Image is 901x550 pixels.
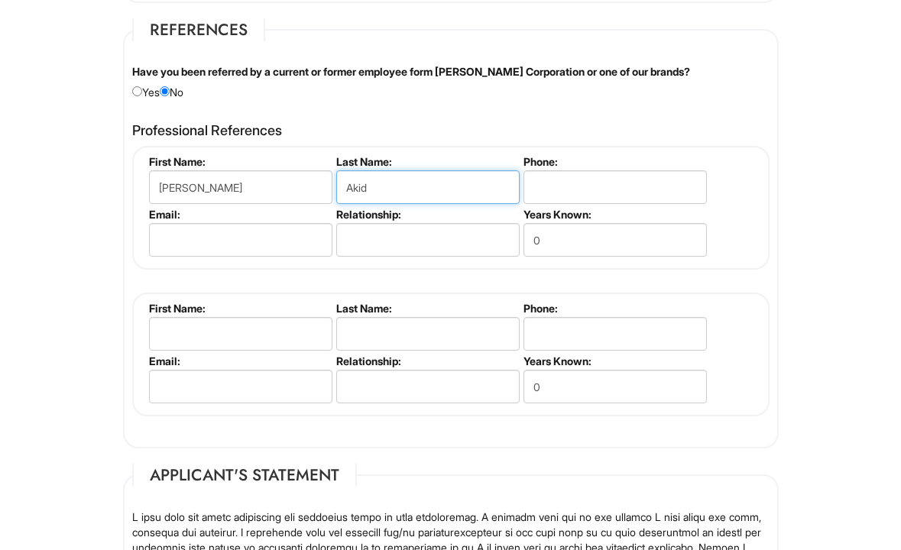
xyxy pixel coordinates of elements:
[523,155,705,168] label: Phone:
[336,155,517,168] label: Last Name:
[149,155,330,168] label: First Name:
[149,208,330,221] label: Email:
[132,18,265,41] legend: References
[523,208,705,221] label: Years Known:
[132,464,357,487] legend: Applicant's Statement
[523,354,705,367] label: Years Known:
[336,208,517,221] label: Relationship:
[523,302,705,315] label: Phone:
[132,123,770,138] h4: Professional References
[336,302,517,315] label: Last Name:
[121,64,781,100] div: Yes No
[149,302,330,315] label: First Name:
[132,64,690,79] label: Have you been referred by a current or former employee form [PERSON_NAME] Corporation or one of o...
[149,354,330,367] label: Email:
[336,354,517,367] label: Relationship:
